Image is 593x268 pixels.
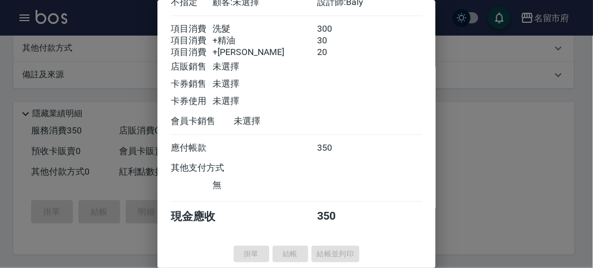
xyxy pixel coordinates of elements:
div: 項目消費 [171,23,213,35]
div: 項目消費 [171,47,213,58]
div: 未選擇 [213,96,317,107]
div: 無 [213,180,317,191]
div: 350 [318,209,359,224]
div: 300 [318,23,359,35]
div: +[PERSON_NAME] [213,47,317,58]
div: 350 [318,142,359,154]
div: 卡券使用 [171,96,213,107]
div: 應付帳款 [171,142,213,154]
div: 30 [318,35,359,47]
div: 現金應收 [171,209,234,224]
div: 會員卡銷售 [171,116,234,127]
div: 店販銷售 [171,61,213,73]
div: 20 [318,47,359,58]
div: 項目消費 [171,35,213,47]
div: 未選擇 [213,78,317,90]
div: 未選擇 [213,61,317,73]
div: 其他支付方式 [171,162,255,174]
div: 未選擇 [234,116,338,127]
div: 洗髮 [213,23,317,35]
div: +精油 [213,35,317,47]
div: 卡券銷售 [171,78,213,90]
